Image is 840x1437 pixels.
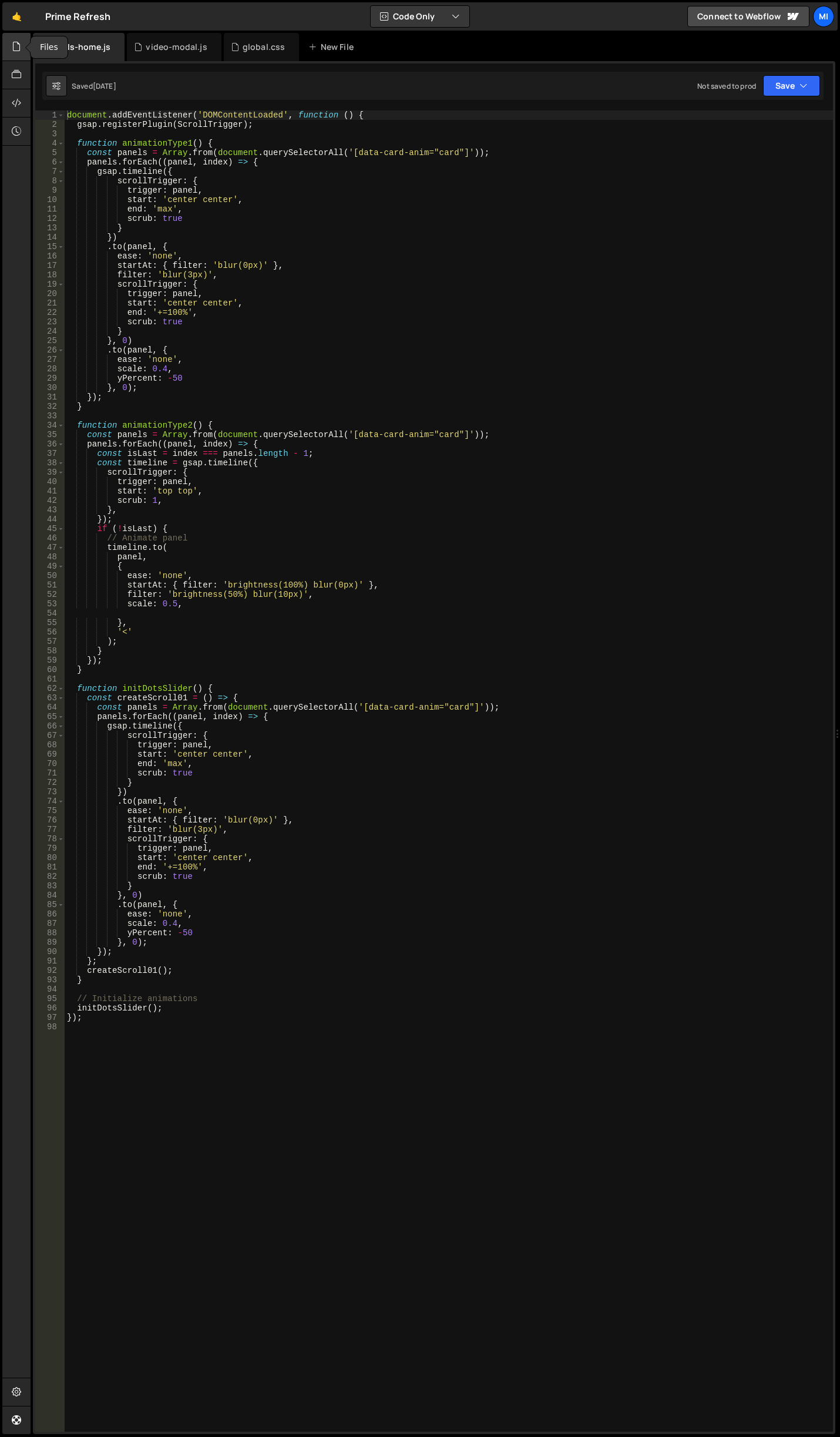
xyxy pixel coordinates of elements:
[35,533,65,543] div: 46
[35,383,65,392] div: 30
[35,966,65,975] div: 92
[35,825,65,834] div: 77
[35,317,65,327] div: 23
[243,41,285,53] div: global.css
[308,41,358,53] div: New File
[35,204,65,214] div: 11
[35,684,65,693] div: 62
[35,176,65,186] div: 8
[35,731,65,740] div: 67
[35,223,65,233] div: 13
[35,778,65,787] div: 72
[35,768,65,778] div: 71
[35,139,65,148] div: 4
[35,994,65,1003] div: 95
[35,947,65,956] div: 90
[35,289,65,298] div: 20
[35,242,65,251] div: 15
[35,374,65,383] div: 29
[35,110,65,120] div: 1
[45,9,110,23] div: Prime Refresh
[35,806,65,815] div: 75
[35,157,65,167] div: 6
[35,853,65,862] div: 80
[35,797,65,806] div: 74
[35,336,65,345] div: 25
[35,524,65,533] div: 45
[35,458,65,468] div: 38
[35,891,65,900] div: 84
[813,6,834,27] a: Mi
[35,251,65,261] div: 16
[35,693,65,703] div: 63
[35,674,65,684] div: 61
[35,975,65,985] div: 93
[35,627,65,637] div: 56
[35,618,65,627] div: 55
[35,712,65,721] div: 65
[35,928,65,938] div: 88
[35,872,65,881] div: 82
[35,167,65,176] div: 7
[35,233,65,242] div: 14
[687,6,809,27] a: Connect to Webflow
[35,392,65,402] div: 31
[35,703,65,712] div: 64
[763,75,820,96] button: Save
[35,750,65,759] div: 69
[35,430,65,439] div: 35
[35,355,65,364] div: 27
[35,486,65,496] div: 41
[35,449,65,458] div: 37
[35,1013,65,1022] div: 97
[35,186,65,195] div: 9
[35,505,65,515] div: 43
[35,1022,65,1032] div: 98
[35,364,65,374] div: 28
[35,815,65,825] div: 76
[35,129,65,139] div: 3
[35,721,65,731] div: 66
[35,477,65,486] div: 40
[35,468,65,477] div: 39
[35,543,65,552] div: 47
[146,41,207,53] div: video-modal.js
[35,214,65,223] div: 12
[35,327,65,336] div: 24
[35,280,65,289] div: 19
[35,740,65,750] div: 68
[35,345,65,355] div: 26
[35,909,65,919] div: 86
[35,552,65,562] div: 48
[35,195,65,204] div: 10
[35,881,65,891] div: 83
[35,656,65,665] div: 59
[35,787,65,797] div: 73
[35,148,65,157] div: 5
[35,580,65,590] div: 51
[35,562,65,571] div: 49
[2,2,31,31] a: 🤙
[35,120,65,129] div: 2
[697,81,756,91] div: Not saved to prod
[35,834,65,844] div: 78
[35,862,65,872] div: 81
[371,6,469,27] button: Code Only
[35,571,65,580] div: 50
[35,298,65,308] div: 21
[35,308,65,317] div: 22
[35,646,65,656] div: 58
[35,956,65,966] div: 91
[35,270,65,280] div: 18
[35,900,65,909] div: 85
[35,590,65,599] div: 52
[35,1003,65,1013] div: 96
[35,609,65,618] div: 54
[35,665,65,674] div: 60
[93,81,116,91] div: [DATE]
[35,402,65,411] div: 32
[72,81,116,91] div: Saved
[35,261,65,270] div: 17
[35,411,65,421] div: 33
[52,41,110,53] div: cards-home.js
